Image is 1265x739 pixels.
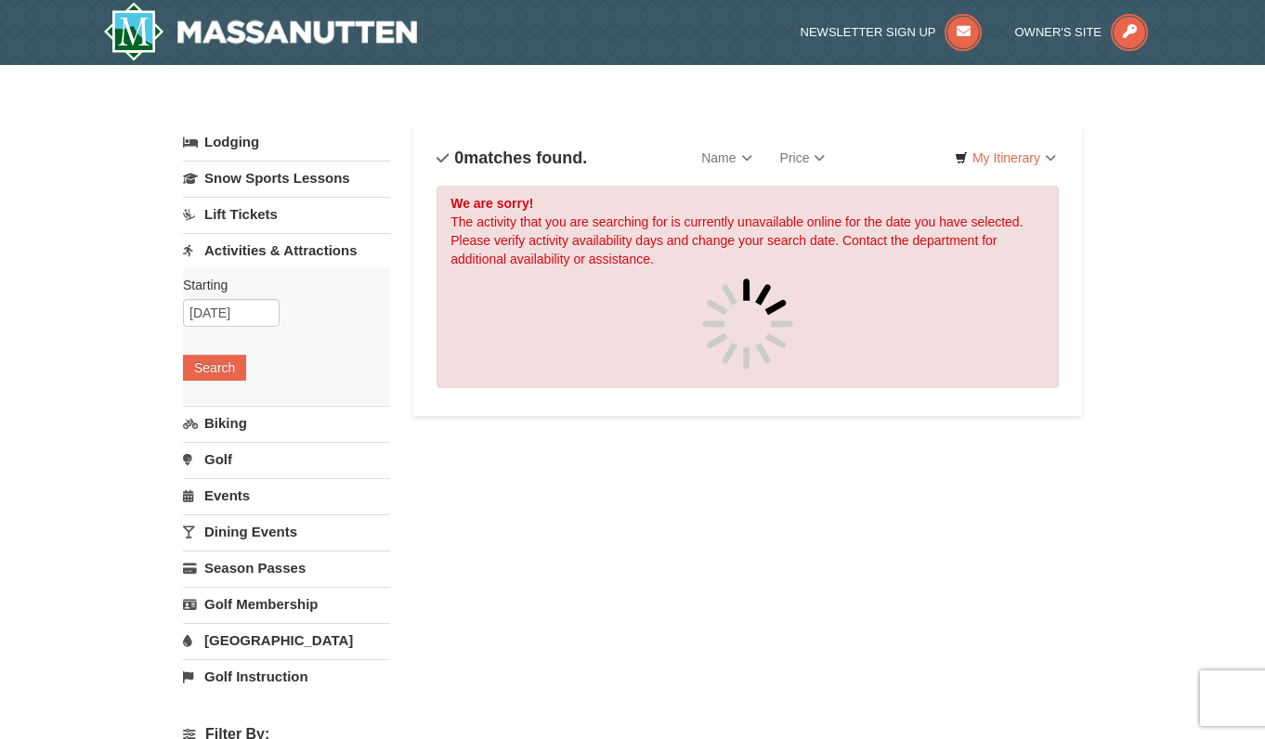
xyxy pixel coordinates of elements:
a: Golf Instruction [183,659,390,694]
a: Lift Tickets [183,197,390,231]
h4: matches found. [437,149,587,167]
a: Golf Membership [183,587,390,621]
span: 0 [454,149,463,167]
button: Search [183,355,246,381]
div: The activity that you are searching for is currently unavailable online for the date you have sel... [437,186,1059,388]
a: Biking [183,406,390,440]
a: Snow Sports Lessons [183,161,390,195]
a: Events [183,478,390,512]
a: My Itinerary [943,144,1068,172]
span: Owner's Site [1015,25,1102,39]
a: Activities & Attractions [183,233,390,267]
a: Dining Events [183,514,390,549]
span: Newsletter Sign Up [801,25,936,39]
a: Owner's Site [1015,25,1149,39]
label: Starting [183,276,376,294]
img: spinner.gif [701,278,794,370]
a: [GEOGRAPHIC_DATA] [183,623,390,657]
img: Massanutten Resort Logo [103,2,417,61]
a: Massanutten Resort [103,2,417,61]
a: Price [766,139,840,176]
a: Name [687,139,765,176]
a: Golf [183,442,390,476]
a: Season Passes [183,551,390,585]
strong: We are sorry! [450,196,533,211]
a: Newsletter Sign Up [801,25,983,39]
a: Lodging [183,125,390,159]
